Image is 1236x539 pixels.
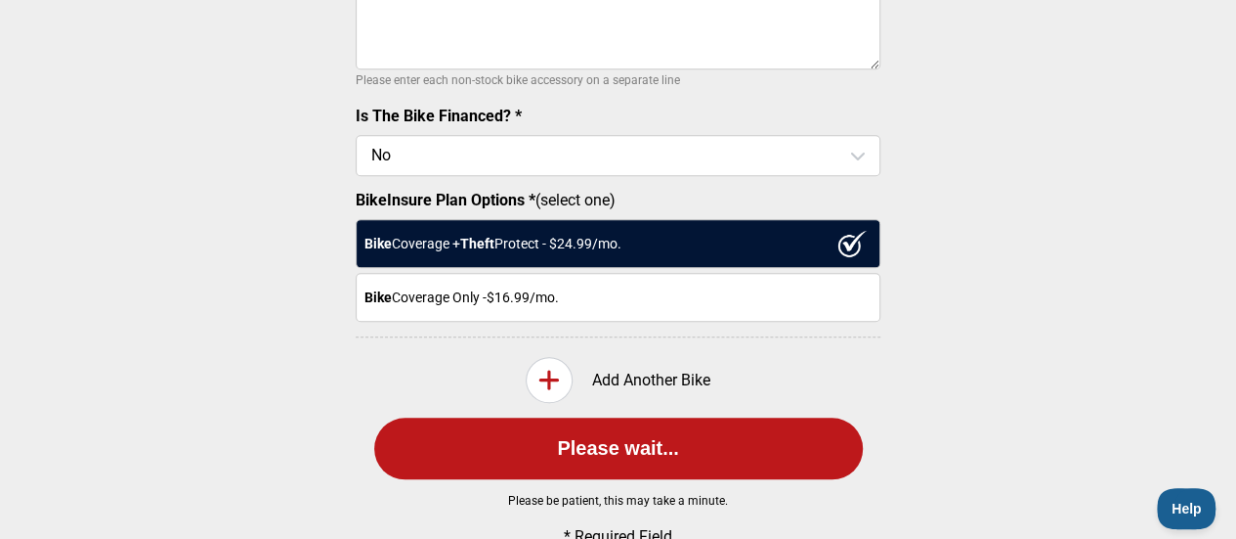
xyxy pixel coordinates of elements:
strong: Bike [364,236,392,251]
p: Please enter each non-stock bike accessory on a separate line [356,68,880,92]
p: Please be patient, this may take a minute. [325,494,912,508]
label: Is The Bike Financed? * [356,107,522,125]
strong: Theft [460,236,494,251]
div: Coverage Only - $16.99 /mo. [356,273,880,322]
div: Add Another Bike [356,357,880,403]
button: Please wait... [374,418,863,479]
strong: BikeInsure Plan Options * [356,191,535,209]
strong: Bike [364,290,392,305]
label: (select one) [356,191,880,209]
div: Coverage + Protect - $ 24.99 /mo. [356,219,880,268]
img: ux1sgP1Haf775SAghJI38DyDlYP+32lKFAAAAAElFTkSuQmCC [837,230,867,257]
iframe: Toggle Customer Support [1157,488,1216,529]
